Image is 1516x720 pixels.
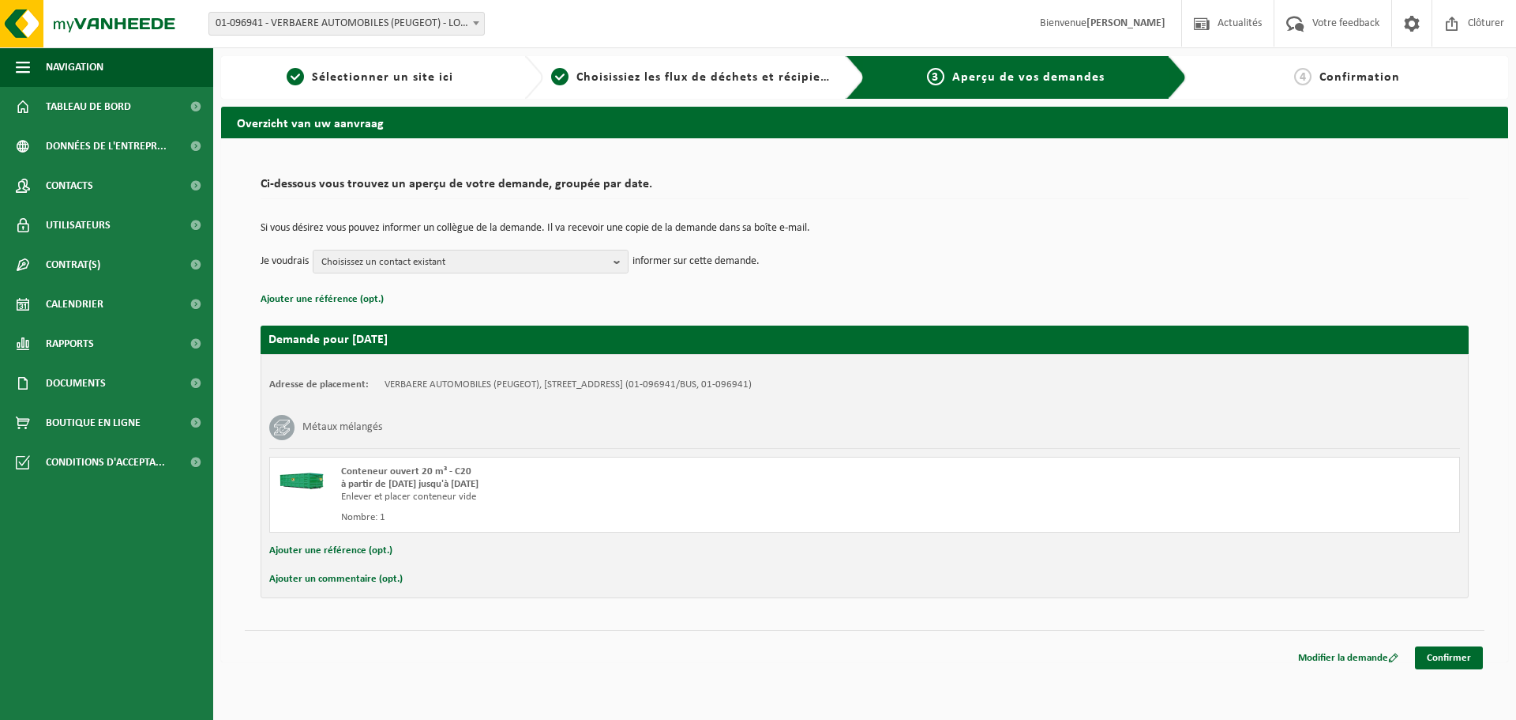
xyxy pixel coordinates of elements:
[46,364,106,403] span: Documents
[952,71,1105,84] span: Aperçu de vos demandes
[269,569,403,590] button: Ajouter un commentaire (opt.)
[221,107,1508,138] h2: Overzicht van uw aanvraag
[287,68,304,85] span: 1
[1319,71,1400,84] span: Confirmation
[1286,646,1410,669] a: Modifier la demande
[268,334,388,346] strong: Demande pour [DATE]
[632,250,760,273] p: informer sur cette demande.
[46,443,165,482] span: Conditions d'accepta...
[46,205,111,245] span: Utilisateurs
[302,415,382,440] h3: Métaux mélangés
[313,250,629,273] button: Choisissez un contact existant
[341,466,471,477] span: Conteneur ouvert 20 m³ - C20
[551,68,834,87] a: 2Choisissiez les flux de déchets et récipients
[208,12,485,36] span: 01-096941 - VERBAERE AUTOMOBILES (PEUGEOT) - LOMME
[46,403,141,443] span: Boutique en ligne
[261,250,309,273] p: Je voudrais
[269,379,369,390] strong: Adresse de placement:
[269,541,392,561] button: Ajouter une référence (opt.)
[312,71,453,84] span: Sélectionner un site ici
[261,223,1469,234] p: Si vous désirez vous pouvez informer un collègue de la demande. Il va recevoir une copie de la de...
[278,466,325,489] img: HK-XC-20-GN-00.png
[261,178,1469,199] h2: Ci-dessous vous trouvez un aperçu de votre demande, groupée par date.
[261,289,384,310] button: Ajouter une référence (opt.)
[1294,68,1311,85] span: 4
[341,479,478,489] strong: à partir de [DATE] jusqu'à [DATE]
[341,491,928,503] div: Enlever et placer conteneur vide
[321,251,607,274] span: Choisissez un contact existant
[576,71,839,84] span: Choisissiez les flux de déchets et récipients
[46,245,100,285] span: Contrat(s)
[209,13,484,35] span: 01-096941 - VERBAERE AUTOMOBILES (PEUGEOT) - LOMME
[341,511,928,524] div: Nombre: 1
[1415,646,1483,669] a: Confirmer
[927,68,944,85] span: 3
[46,285,103,324] span: Calendrier
[46,324,94,364] span: Rapports
[46,47,103,87] span: Navigation
[46,87,131,126] span: Tableau de bord
[229,68,512,87] a: 1Sélectionner un site ici
[551,68,568,85] span: 2
[46,166,93,205] span: Contacts
[385,379,752,391] td: VERBAERE AUTOMOBILES (PEUGEOT), [STREET_ADDRESS] (01-096941/BUS, 01-096941)
[46,126,167,166] span: Données de l'entrepr...
[1086,17,1165,29] strong: [PERSON_NAME]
